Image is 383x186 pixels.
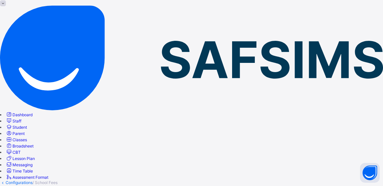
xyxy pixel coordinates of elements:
[6,112,33,117] a: Dashboard
[6,131,25,136] a: Parent
[12,150,21,155] span: CBT
[6,169,33,173] a: Time Table
[6,175,48,180] a: Assessment Format
[360,163,380,183] button: Open asap
[12,156,35,161] span: Lesson Plan
[6,144,34,148] a: Broadsheet
[6,125,27,130] a: Student
[12,131,25,136] span: Parent
[33,180,58,185] span: / School Fees
[12,125,27,130] span: Student
[6,119,21,123] a: Staff
[12,144,34,148] span: Broadsheet
[12,162,33,167] span: Messaging
[6,137,27,142] a: Classes
[12,112,33,117] span: Dashboard
[6,150,21,155] a: CBT
[6,156,35,161] a: Lesson Plan
[12,175,48,180] span: Assessment Format
[6,180,33,185] a: Configurations
[12,169,33,173] span: Time Table
[12,137,27,142] span: Classes
[6,162,33,167] a: Messaging
[12,119,21,123] span: Staff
